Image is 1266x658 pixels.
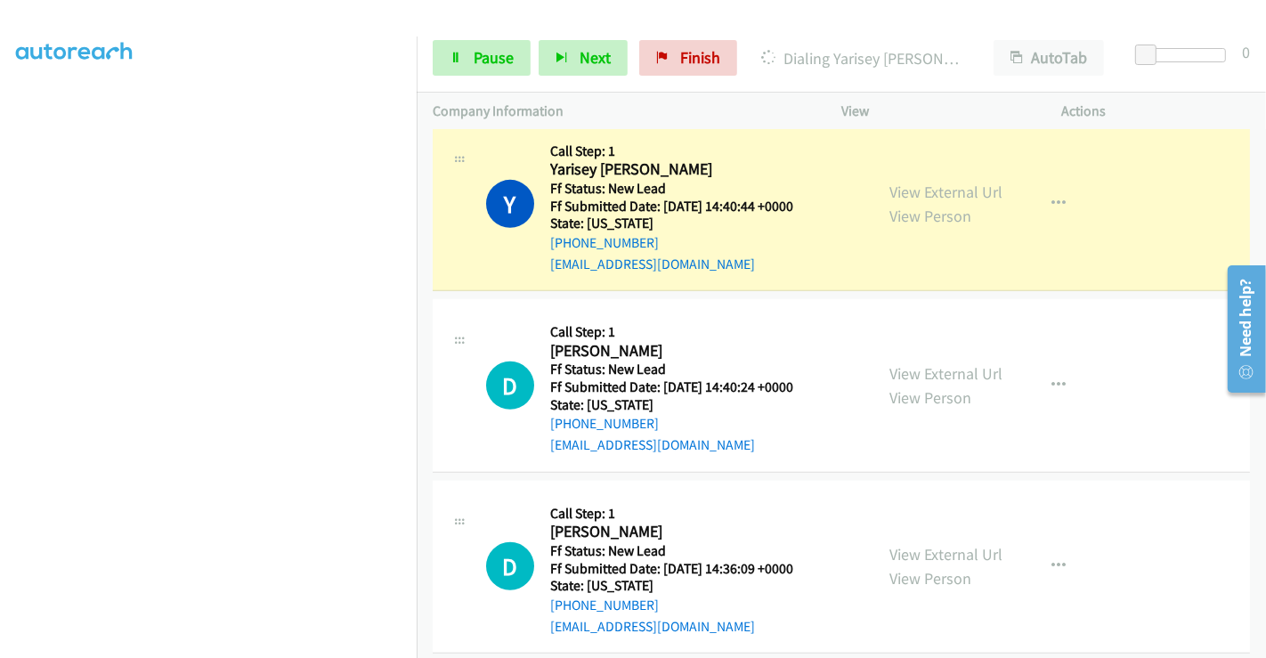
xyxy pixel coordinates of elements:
span: Finish [680,47,720,68]
a: View External Url [889,363,1002,384]
div: The call is yet to be attempted [486,361,534,410]
a: Pause [433,40,531,76]
button: Next [539,40,628,76]
p: Actions [1062,101,1251,122]
h5: Ff Status: New Lead [550,361,793,378]
h5: State: [US_STATE] [550,396,793,414]
p: Company Information [433,101,809,122]
button: AutoTab [994,40,1104,76]
a: View External Url [889,182,1002,202]
h5: Ff Submitted Date: [DATE] 14:40:24 +0000 [550,378,793,396]
div: The call is yet to be attempted [486,542,534,590]
span: Next [580,47,611,68]
div: 0 [1242,40,1250,64]
h2: Yarisey [PERSON_NAME] [550,159,793,180]
h1: D [486,542,534,590]
a: Finish [639,40,737,76]
iframe: Resource Center [1215,258,1266,400]
a: [EMAIL_ADDRESS][DOMAIN_NAME] [550,618,755,635]
h1: D [486,361,534,410]
a: [PHONE_NUMBER] [550,597,659,613]
a: [EMAIL_ADDRESS][DOMAIN_NAME] [550,256,755,272]
a: View Person [889,387,971,408]
a: [PHONE_NUMBER] [550,415,659,432]
h1: Y [486,180,534,228]
a: View External Url [889,544,1002,565]
h5: Ff Submitted Date: [DATE] 14:40:44 +0000 [550,198,793,215]
h5: Ff Status: New Lead [550,542,793,560]
p: View [841,101,1030,122]
h5: State: [US_STATE] [550,577,793,595]
h5: Ff Status: New Lead [550,180,793,198]
h5: Call Step: 1 [550,323,793,341]
a: [EMAIL_ADDRESS][DOMAIN_NAME] [550,436,755,453]
span: Pause [474,47,514,68]
p: Dialing Yarisey [PERSON_NAME] [761,46,962,70]
div: Delay between calls (in seconds) [1144,48,1226,62]
a: View Person [889,206,971,226]
h5: State: [US_STATE] [550,215,793,232]
h5: Call Step: 1 [550,505,793,523]
h2: [PERSON_NAME] [550,341,793,361]
h2: [PERSON_NAME] [550,522,793,542]
a: View Person [889,568,971,589]
h5: Call Step: 1 [550,142,793,160]
a: [PHONE_NUMBER] [550,234,659,251]
h5: Ff Submitted Date: [DATE] 14:36:09 +0000 [550,560,793,578]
